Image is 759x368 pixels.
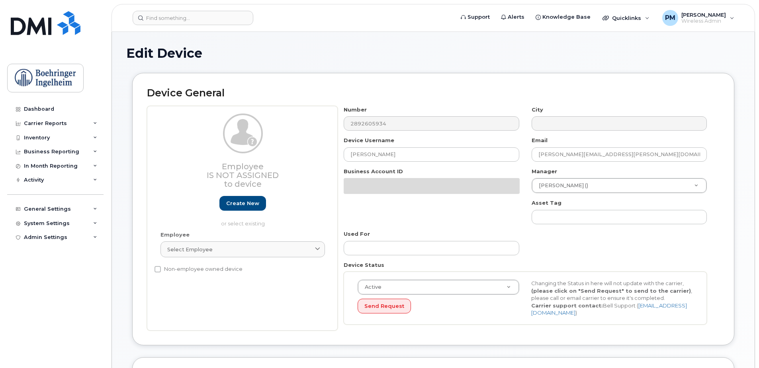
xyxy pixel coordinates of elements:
a: Active [358,280,519,294]
strong: Carrier support contact: [531,302,603,309]
label: Number [344,106,367,114]
label: Used For [344,230,370,238]
label: Email [532,137,548,144]
strong: (please click on "Send Request" to send to the carrier) [531,288,691,294]
span: Active [360,284,381,291]
label: Device Status [344,261,384,269]
label: City [532,106,543,114]
label: Employee [160,231,190,239]
label: Manager [532,168,557,175]
div: Changing the Status in here will not update with the carrier, , please call or email carrier to e... [525,280,699,317]
label: Device Username [344,137,394,144]
span: Is not assigned [207,170,279,180]
span: [PERSON_NAME] () [534,182,588,189]
input: Non-employee owned device [155,266,161,272]
span: Select employee [167,246,213,253]
h2: Device General [147,88,720,99]
label: Business Account ID [344,168,403,175]
a: Select employee [160,241,325,257]
label: Non-employee owned device [155,264,243,274]
a: [EMAIL_ADDRESS][DOMAIN_NAME] [531,302,687,316]
a: [PERSON_NAME] () [532,178,706,193]
span: to device [224,179,262,189]
button: Send Request [358,299,411,313]
a: Create new [219,196,266,211]
h3: Employee [160,162,325,188]
h1: Edit Device [126,46,740,60]
p: or select existing [160,220,325,227]
label: Asset Tag [532,199,561,207]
